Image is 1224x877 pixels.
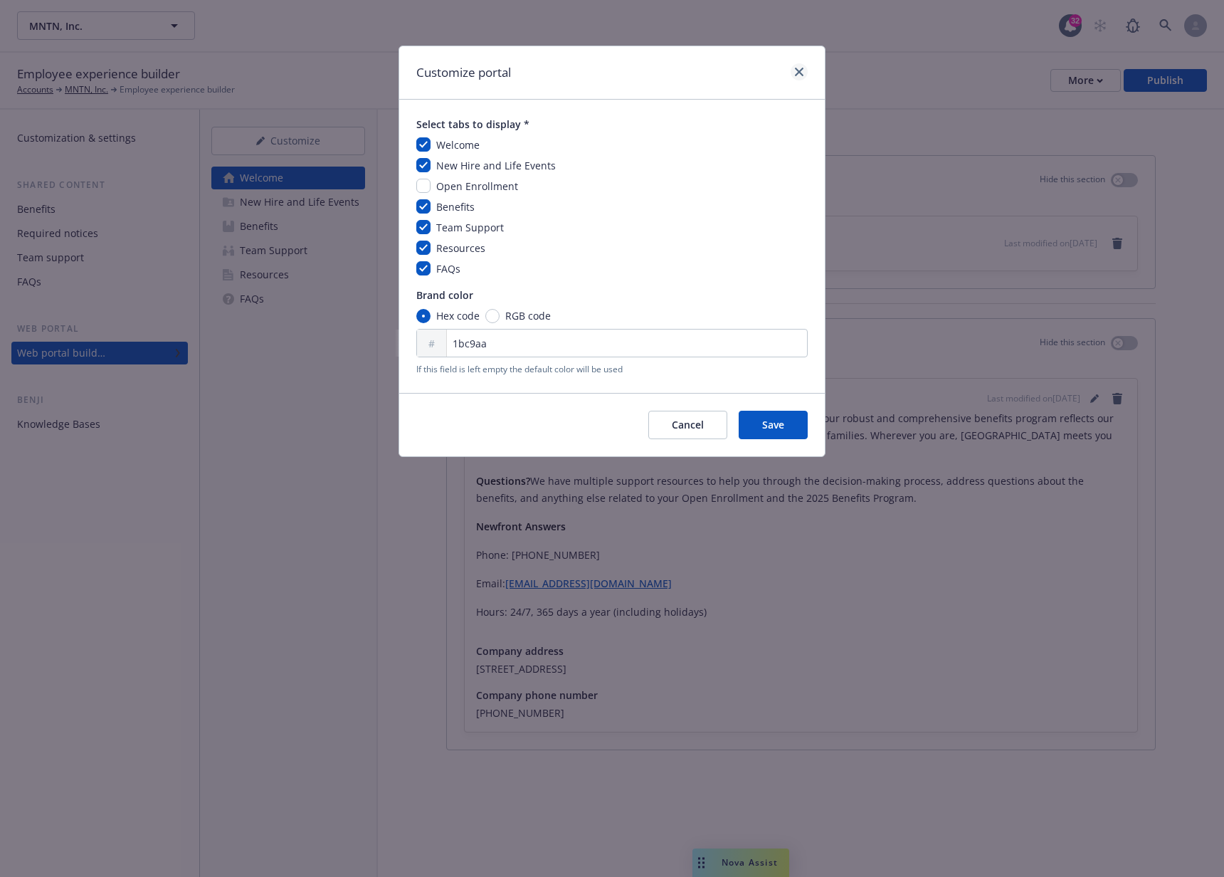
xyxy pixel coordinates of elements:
span: Select tabs to display * [416,117,808,132]
input: RGB code [485,309,500,323]
span: Team Support [436,221,504,234]
span: If this field is left empty the default color will be used [416,363,808,376]
h1: Customize portal [416,63,511,82]
button: Save [739,411,808,439]
span: # [428,336,435,351]
span: FAQs [436,262,460,275]
button: Cancel [648,411,727,439]
span: RGB code [505,308,551,323]
span: Welcome [436,138,480,152]
span: Save [762,418,784,431]
span: New Hire and Life Events [436,159,556,172]
span: Resources [436,241,485,255]
input: Hex code [416,309,431,323]
span: Cancel [672,418,704,431]
span: Hex code [436,308,480,323]
input: FFFFFF [416,329,808,357]
span: Brand color [416,288,808,303]
span: Benefits [436,200,475,214]
span: Open Enrollment [436,179,518,193]
a: close [791,63,808,80]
